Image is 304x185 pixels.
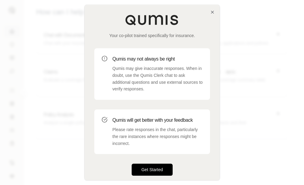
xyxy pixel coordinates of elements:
[112,55,203,63] h3: Qumis may not always be right
[112,65,203,92] p: Qumis may give inaccurate responses. When in doubt, use the Qumis Clerk chat to ask additional qu...
[94,33,210,39] p: Your co-pilot trained specifically for insurance.
[132,164,173,176] button: Get Started
[112,126,203,147] p: Please rate responses in the chat, particularly the rare instances where responses might be incor...
[112,117,203,124] h3: Qumis will get better with your feedback
[125,14,179,25] img: Qumis Logo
